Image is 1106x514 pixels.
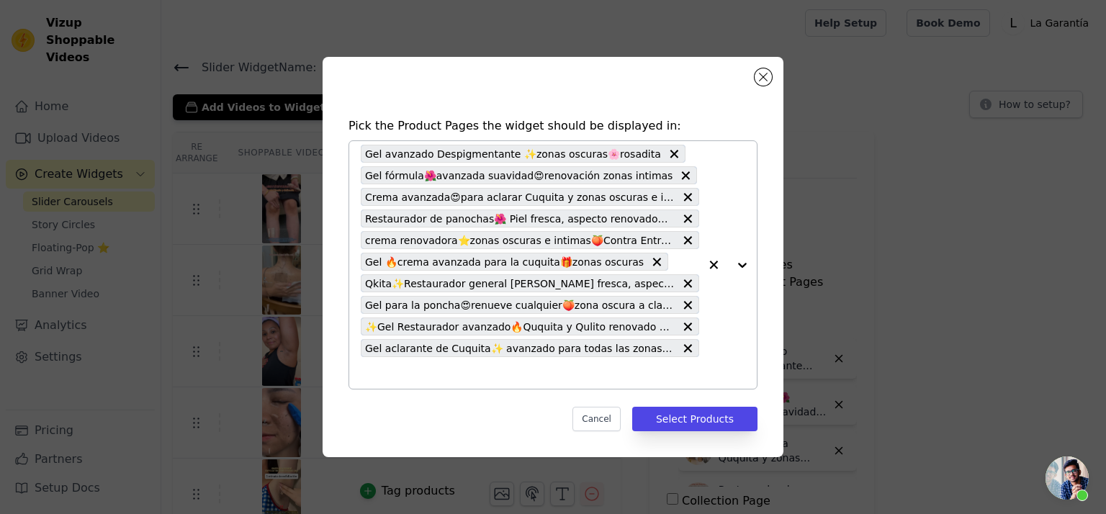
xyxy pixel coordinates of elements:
[365,210,675,227] span: Restaurador de panochas🌺 Piel fresca, aspecto renovado😍crema despigmentante
[365,167,673,184] span: Gel fórmula🌺avanzada suavidad😍renovación zonas intimas
[365,275,675,292] span: Qkita✨Restaurador general [PERSON_NAME] fresca, aspecto hermoso
[572,407,621,431] button: Cancel
[365,253,644,270] span: Gel 🔥crema avanzada para la cuquita🎁zonas oscuras
[365,145,661,162] span: Gel avanzado Despigmentante ✨zonas oscuras🌸rosadita
[1046,456,1089,500] div: Chat abierto
[632,407,757,431] button: Select Products
[365,340,675,356] span: Gel aclarante de Cuquita✨ avanzado para todas las zonas oscuras😍
[365,297,675,313] span: Gel para la poncha😍renueve cualquier🍑zona oscura a clarita
[349,117,757,135] h4: Pick the Product Pages the widget should be displayed in:
[365,189,675,205] span: Crema avanzada😍para aclarar Cuquita y zonas oscuras e intimas🌸
[365,318,675,335] span: ✨Gel Restaurador avanzado🔥Ququita y Qulito renovado y hermoso - cualquier zona
[755,68,772,86] button: Close modal
[365,232,675,248] span: crema renovadora⭐zonas oscuras e intimas🍑Contra Entrega | GRATIS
